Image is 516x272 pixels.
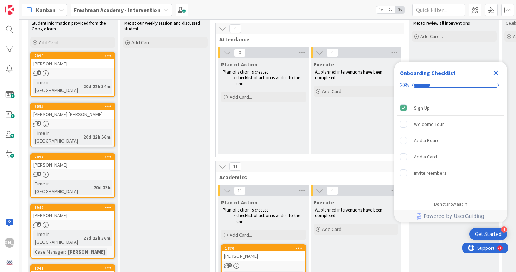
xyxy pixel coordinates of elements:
span: Academics [219,174,395,181]
div: Add a Card [414,152,437,161]
div: 1870[PERSON_NAME] [222,245,305,261]
div: 2095[PERSON_NAME] [PERSON_NAME] [31,103,114,119]
div: [PERSON_NAME] [5,238,14,248]
div: [PERSON_NAME] [66,248,107,256]
div: 1942[PERSON_NAME] [31,204,114,220]
input: Quick Filter... [412,4,465,16]
span: Student information provided from the Google form [32,20,107,32]
span: Plan of Action [221,61,257,68]
div: Invite Members is incomplete. [397,165,504,181]
span: 1 [37,172,41,176]
div: 20d 22h 56m [82,133,112,141]
div: Footer [394,210,507,222]
div: Checklist progress: 20% [400,82,502,88]
div: Sign Up is complete. [397,100,504,116]
div: 2094[PERSON_NAME] [31,154,114,169]
div: Do not show again [434,201,467,207]
span: Met to review all interventions [413,20,470,26]
span: 1x [376,6,386,13]
span: 11 [229,162,241,171]
span: Add Card... [131,39,154,46]
div: Welcome Tour is incomplete. [397,116,504,132]
span: Support [15,1,32,10]
span: Add Card... [230,94,252,100]
span: Execute [314,61,334,68]
span: Plan of Action [221,199,257,206]
div: 1870 [222,245,305,251]
span: 1 [37,222,41,227]
span: 0 [234,48,246,57]
div: 9+ [36,3,39,8]
span: checklist of action is added to the card [236,213,301,224]
div: Close Checklist [490,67,502,79]
span: : [81,82,82,90]
span: All planned interventions have been completed [315,69,384,81]
span: Plan of action is created [223,69,269,75]
div: [PERSON_NAME] [31,160,114,169]
div: 1870 [225,246,305,251]
div: Open Get Started checklist, remaining modules: 4 [469,228,507,240]
span: 1 [37,121,41,126]
div: 20d 22h 34m [82,82,112,90]
div: 2094 [34,155,114,160]
span: Attendance [219,36,395,43]
span: Powered by UserGuiding [423,212,484,220]
div: 2095 [31,103,114,110]
span: checklist of action is added to the card [236,75,301,86]
span: Met at our weekly session and discussed student [124,20,201,32]
span: Add Card... [420,33,443,40]
div: 2096 [34,53,114,58]
div: 1941 [34,266,114,271]
div: 1942 [34,205,114,210]
span: 0 [326,48,338,57]
div: Get Started [475,231,502,238]
div: [PERSON_NAME] [31,59,114,68]
div: 20% [400,82,409,88]
div: 2094 [31,154,114,160]
span: 2 [227,263,232,267]
div: Add a Board is incomplete. [397,133,504,148]
div: [PERSON_NAME] [PERSON_NAME] [31,110,114,119]
img: Visit kanbanzone.com [5,5,14,15]
div: Welcome Tour [414,120,444,128]
span: 2x [386,6,395,13]
span: 1 [37,70,41,75]
div: 2095 [34,104,114,109]
img: avatar [5,257,14,267]
div: Sign Up [414,104,430,112]
div: 4 [501,226,507,233]
b: Freshman Academy - Intervention [74,6,160,13]
div: Time in [GEOGRAPHIC_DATA] [33,180,91,195]
div: 27d 22h 36m [82,234,112,242]
span: All planned interventions have been completed [315,207,384,219]
div: 20d 23h [92,184,112,191]
div: 1942 [31,204,114,211]
div: Checklist Container [394,62,507,222]
span: 0 [229,24,241,33]
div: 2096[PERSON_NAME] [31,53,114,68]
div: Case Manager [33,248,65,256]
div: Time in [GEOGRAPHIC_DATA] [33,129,81,145]
span: Execute [314,199,334,206]
div: [PERSON_NAME] [222,251,305,261]
span: : [81,133,82,141]
div: Time in [GEOGRAPHIC_DATA] [33,79,81,94]
span: Add Card... [39,39,61,46]
div: 1941 [31,265,114,271]
div: Add a Board [414,136,440,145]
span: Kanban [36,6,55,14]
span: : [81,234,82,242]
div: Invite Members [414,169,447,177]
div: Add a Card is incomplete. [397,149,504,164]
span: Add Card... [322,226,345,232]
span: Add Card... [322,88,345,94]
span: 3x [395,6,405,13]
span: Plan of action is created [223,207,269,213]
div: Time in [GEOGRAPHIC_DATA] [33,230,81,246]
a: Powered by UserGuiding [398,210,504,222]
span: : [91,184,92,191]
div: 2096 [31,53,114,59]
div: Checklist items [394,97,507,197]
div: Onboarding Checklist [400,69,456,77]
span: 0 [326,186,338,195]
